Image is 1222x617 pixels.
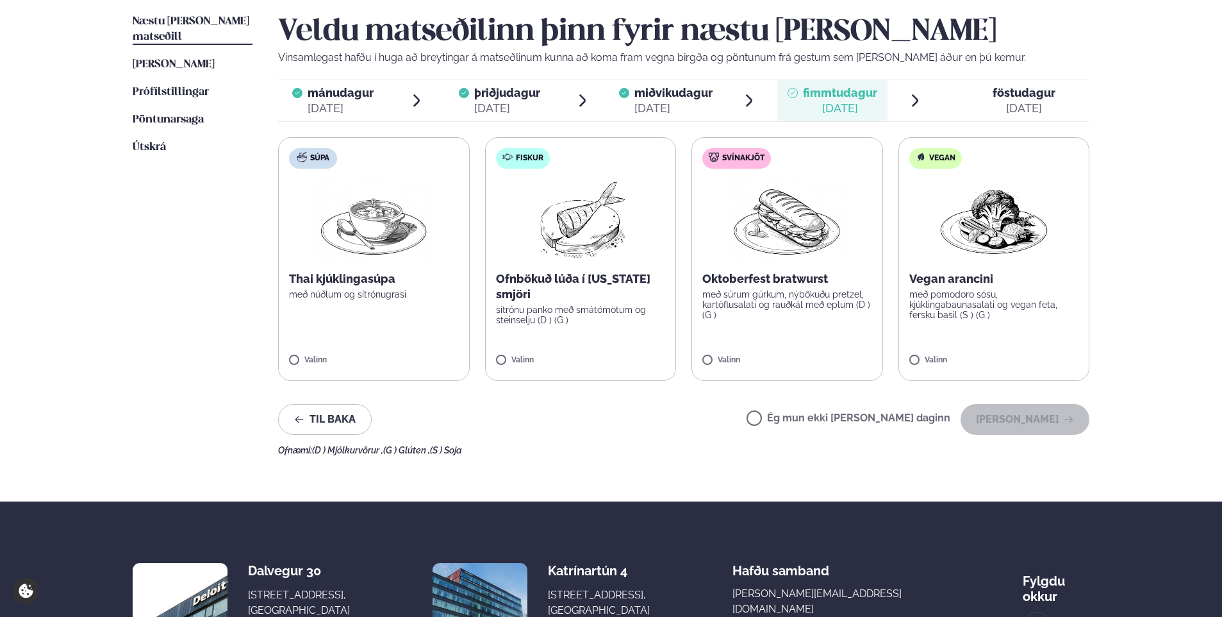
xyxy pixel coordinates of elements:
p: með súrum gúrkum, nýbökuðu pretzel, kartöflusalati og rauðkál með eplum (D ) (G ) [702,289,872,320]
p: Vinsamlegast hafðu í huga að breytingar á matseðlinum kunna að koma fram vegna birgða og pöntunum... [278,50,1089,65]
a: Næstu [PERSON_NAME] matseðill [133,14,252,45]
span: Vegan [929,153,955,164]
img: Soup.png [317,179,430,261]
span: föstudagur [993,86,1055,99]
span: Prófílstillingar [133,87,209,97]
a: Prófílstillingar [133,85,209,100]
p: Thai kjúklingasúpa [289,271,459,287]
p: Oktoberfest bratwurst [702,271,872,287]
p: með pomodoro sósu, kjúklingabaunasalati og vegan feta, fersku basil (S ) (G ) [909,289,1079,320]
a: Útskrá [133,140,166,155]
span: (G ) Glúten , [383,445,430,455]
span: Súpa [310,153,329,164]
img: Vegan.png [937,179,1050,261]
span: Útskrá [133,142,166,153]
img: pork.svg [709,152,719,162]
div: [DATE] [634,101,713,116]
span: mánudagur [308,86,374,99]
a: Pöntunarsaga [133,112,204,128]
span: miðvikudagur [634,86,713,99]
button: [PERSON_NAME] [961,404,1089,435]
span: Pöntunarsaga [133,114,204,125]
p: Ofnbökuð lúða í [US_STATE] smjöri [496,271,666,302]
button: Til baka [278,404,372,435]
img: soup.svg [297,152,307,162]
p: Vegan arancini [909,271,1079,287]
div: Ofnæmi: [278,445,1089,455]
span: fimmtudagur [803,86,877,99]
div: [DATE] [993,101,1055,116]
div: Fylgdu okkur [1023,563,1089,604]
div: Katrínartún 4 [548,563,650,579]
span: Næstu [PERSON_NAME] matseðill [133,16,249,42]
span: Fiskur [516,153,543,164]
p: sítrónu panko með smátómötum og steinselju (D ) (G ) [496,305,666,325]
div: Dalvegur 30 [248,563,350,579]
span: (D ) Mjólkurvörur , [312,445,383,455]
a: Cookie settings [13,578,39,604]
span: Svínakjöt [722,153,764,164]
div: [DATE] [803,101,877,116]
a: [PERSON_NAME] [133,57,215,72]
img: Vegan.svg [916,152,926,162]
img: Panini.png [731,179,843,261]
span: [PERSON_NAME] [133,59,215,70]
img: fish.svg [502,152,513,162]
div: [DATE] [474,101,540,116]
p: með núðlum og sítrónugrasi [289,289,459,300]
a: [PERSON_NAME][EMAIL_ADDRESS][DOMAIN_NAME] [732,586,940,617]
span: Hafðu samband [732,553,829,579]
img: Fish.png [524,179,637,261]
span: þriðjudagur [474,86,540,99]
span: (S ) Soja [430,445,462,455]
h2: Veldu matseðilinn þinn fyrir næstu [PERSON_NAME] [278,14,1089,50]
div: [DATE] [308,101,374,116]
